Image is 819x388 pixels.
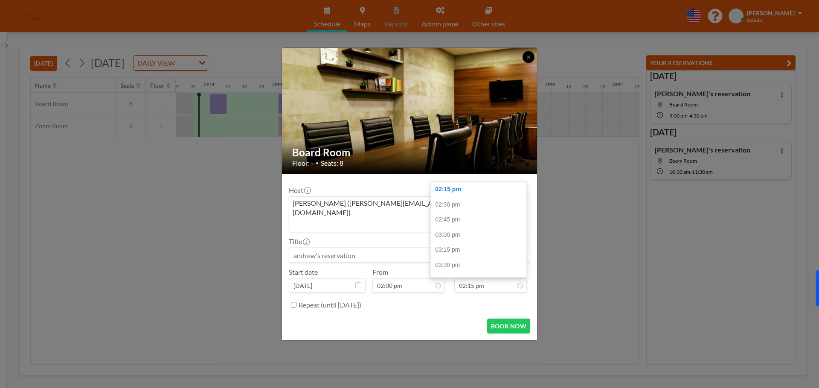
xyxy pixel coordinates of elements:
[321,159,343,167] span: Seats: 8
[299,301,361,309] label: Repeat (until [DATE])
[487,319,530,333] button: BOOK NOW
[289,186,310,195] label: Host
[290,219,516,230] input: Search for option
[291,198,515,218] span: [PERSON_NAME] ([PERSON_NAME][EMAIL_ADDRESS][DOMAIN_NAME])
[289,248,530,262] input: andrew's reservation
[431,212,531,227] div: 02:45 pm
[289,268,318,276] label: Start date
[431,182,531,197] div: 02:15 pm
[292,159,314,167] span: Floor: -
[292,146,528,159] h2: Board Room
[431,197,531,213] div: 02:30 pm
[316,160,319,166] span: •
[431,227,531,243] div: 03:00 pm
[372,268,388,276] label: From
[431,242,531,258] div: 03:15 pm
[431,258,531,273] div: 03:30 pm
[289,237,309,246] label: Title
[289,197,530,232] div: Search for option
[448,271,451,290] span: -
[431,273,531,288] div: 03:45 pm
[282,26,538,196] img: 537.jpg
